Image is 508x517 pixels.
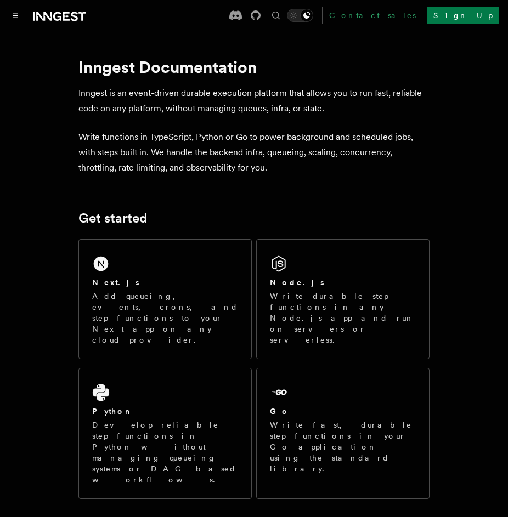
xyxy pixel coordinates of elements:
[78,368,252,499] a: PythonDevelop reliable step functions in Python without managing queueing systems or DAG based wo...
[78,211,147,226] a: Get started
[270,291,416,345] p: Write durable step functions in any Node.js app and run on servers or serverless.
[78,129,430,175] p: Write functions in TypeScript, Python or Go to power background and scheduled jobs, with steps bu...
[269,9,283,22] button: Find something...
[270,277,324,288] h2: Node.js
[78,239,252,359] a: Next.jsAdd queueing, events, crons, and step functions to your Next app on any cloud provider.
[92,419,238,485] p: Develop reliable step functions in Python without managing queueing systems or DAG based workflows.
[270,406,290,417] h2: Go
[256,239,430,359] a: Node.jsWrite durable step functions in any Node.js app and run on servers or serverless.
[9,9,22,22] button: Toggle navigation
[287,9,313,22] button: Toggle dark mode
[322,7,422,24] a: Contact sales
[92,291,238,345] p: Add queueing, events, crons, and step functions to your Next app on any cloud provider.
[427,7,499,24] a: Sign Up
[256,368,430,499] a: GoWrite fast, durable step functions in your Go application using the standard library.
[92,406,133,417] h2: Python
[78,86,430,116] p: Inngest is an event-driven durable execution platform that allows you to run fast, reliable code ...
[92,277,139,288] h2: Next.js
[270,419,416,474] p: Write fast, durable step functions in your Go application using the standard library.
[78,57,430,77] h1: Inngest Documentation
